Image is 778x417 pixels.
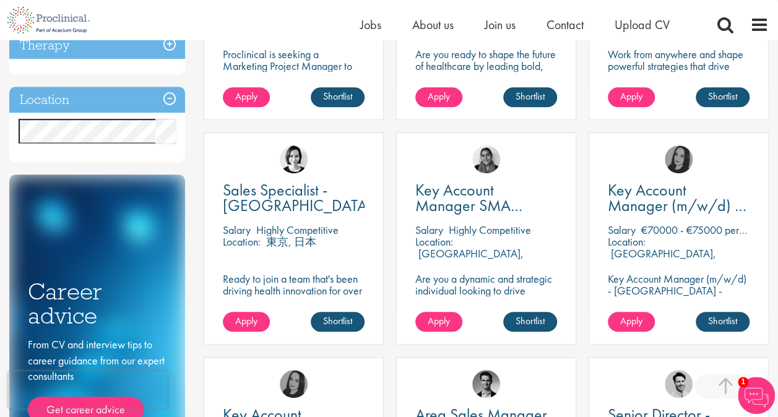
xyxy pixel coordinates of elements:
[9,87,185,113] h3: Location
[449,223,531,237] p: Highly Competitive
[472,370,500,398] img: Max Slevogt
[503,87,557,107] a: Shortlist
[415,48,557,107] p: Are you ready to shape the future of healthcare by leading bold, data-driven marketing strategies...
[696,312,750,332] a: Shortlist
[641,223,769,237] p: €70000 - €75000 per annum
[415,234,453,249] span: Location:
[415,223,443,237] span: Salary
[280,370,308,398] img: Anna Klemencic
[608,87,655,107] a: Apply
[608,312,655,332] a: Apply
[223,183,365,213] a: Sales Specialist - [GEOGRAPHIC_DATA]
[608,234,646,249] span: Location:
[415,87,462,107] a: Apply
[266,234,316,249] p: 東京, 日本
[608,223,636,237] span: Salary
[485,17,516,33] a: Join us
[738,377,748,387] span: 1
[472,145,500,173] img: Anjali Parbhu
[235,314,257,327] span: Apply
[9,32,185,59] h3: Therapy
[412,17,454,33] a: About us
[223,234,261,249] span: Location:
[428,90,450,103] span: Apply
[665,145,693,173] img: Anna Klemencic
[9,371,167,408] iframe: reCAPTCHA
[360,17,381,33] a: Jobs
[415,179,522,231] span: Key Account Manager SMA (North)
[503,312,557,332] a: Shortlist
[223,312,270,332] a: Apply
[28,280,166,327] h3: Career advice
[415,246,524,272] p: [GEOGRAPHIC_DATA], [GEOGRAPHIC_DATA]
[280,145,308,173] img: Nic Choa
[608,246,716,272] p: [GEOGRAPHIC_DATA], [GEOGRAPHIC_DATA]
[223,48,365,107] p: Proclinical is seeking a Marketing Project Manager to join a dynamic team in [GEOGRAPHIC_DATA], [...
[415,273,557,332] p: Are you a dynamic and strategic individual looking to drive growth and build lasting partnerships...
[235,90,257,103] span: Apply
[223,273,365,332] p: Ready to join a team that's been driving health innovation for over 70 years and build a career y...
[415,312,462,332] a: Apply
[547,17,584,33] a: Contact
[223,179,372,216] span: Sales Specialist - [GEOGRAPHIC_DATA]
[256,223,339,237] p: Highly Competitive
[620,314,642,327] span: Apply
[223,87,270,107] a: Apply
[665,370,693,398] img: Thomas Pinnock
[311,312,365,332] a: Shortlist
[428,314,450,327] span: Apply
[311,87,365,107] a: Shortlist
[620,90,642,103] span: Apply
[615,17,670,33] a: Upload CV
[696,87,750,107] a: Shortlist
[223,223,251,237] span: Salary
[608,183,750,213] a: Key Account Manager (m/w/d) - [GEOGRAPHIC_DATA]
[608,48,750,107] p: Work from anywhere and shape powerful strategies that drive results! Enjoy the freedom of remote ...
[608,273,750,308] p: Key Account Manager (m/w/d) - [GEOGRAPHIC_DATA] - [GEOGRAPHIC_DATA]
[415,183,557,213] a: Key Account Manager SMA (North)
[738,377,775,414] img: Chatbot
[608,179,757,231] span: Key Account Manager (m/w/d) - [GEOGRAPHIC_DATA]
